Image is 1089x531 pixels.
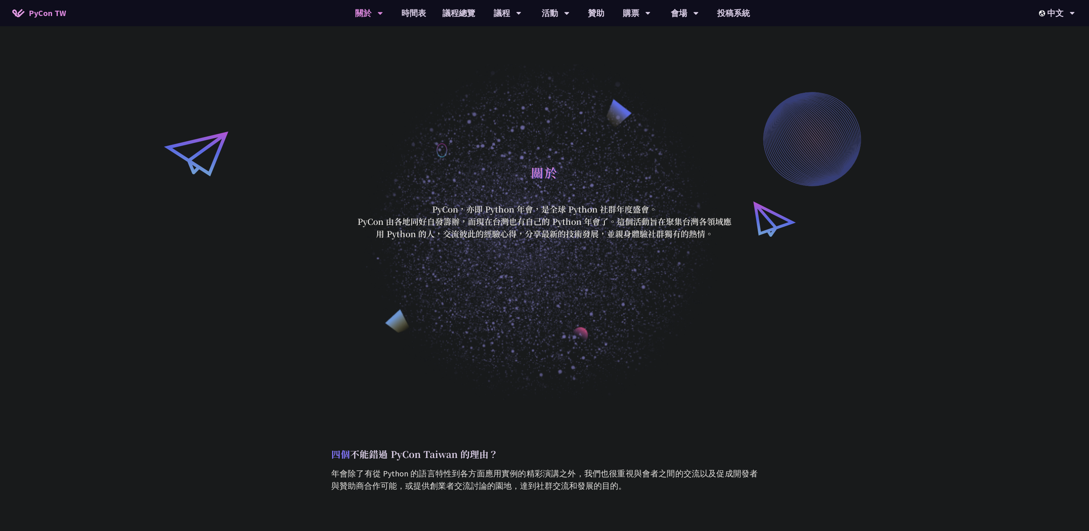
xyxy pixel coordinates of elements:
img: Locale Icon [1039,10,1047,16]
img: Home icon of PyCon TW 2025 [12,9,25,17]
p: PyCon 由各地同好自發籌辦，而現在台灣也有自己的 Python 年會了。這個活動旨在聚集台灣各領域應用 Python 的人，交流彼此的經驗心得，分享最新的技術發展，並親身體驗社群獨有的熱情。 [354,215,735,240]
span: PyCon TW [29,7,66,19]
span: 四個 [331,447,350,460]
p: 不能錯過 PyCon Taiwan 的理由？ [331,447,758,461]
p: PyCon，亦即 Python 年會，是全球 Python 社群年度盛會。 [354,203,735,215]
a: PyCon TW [4,3,74,23]
h1: 關於 [531,160,558,185]
p: 年會除了有從 Python 的語言特性到各方面應用實例的精彩演講之外，我們也很重視與會者之間的交流以及促成開發者與贊助商合作可能，或提供創業者交流討論的園地，達到社群交流和發展的目的。 [331,467,758,492]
